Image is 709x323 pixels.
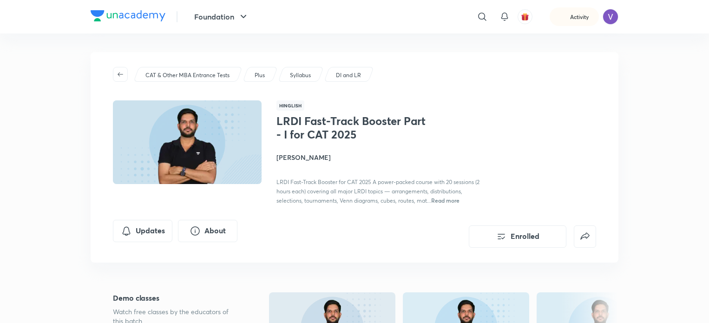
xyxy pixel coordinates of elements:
img: Company Logo [91,10,165,21]
img: activity [559,11,567,22]
button: Foundation [189,7,255,26]
h4: [PERSON_NAME] [276,152,485,162]
img: Thumbnail [112,99,263,185]
img: avatar [521,13,529,21]
a: Company Logo [91,10,165,24]
p: Syllabus [290,71,311,79]
p: Plus [255,71,265,79]
span: Read more [431,197,460,204]
p: CAT & Other MBA Entrance Tests [145,71,230,79]
a: Syllabus [289,71,313,79]
span: Hinglish [276,100,304,111]
img: Vatsal Kanodia [603,9,618,25]
a: CAT & Other MBA Entrance Tests [144,71,231,79]
button: Enrolled [469,225,566,248]
span: LRDI Fast-Track Booster for CAT 2025 A power-packed course with 20 sessions (2 hours each) coveri... [276,178,479,204]
p: DI and LR [336,71,361,79]
h5: Demo classes [113,292,239,303]
button: About [178,220,237,242]
button: Updates [113,220,172,242]
a: DI and LR [335,71,363,79]
button: avatar [518,9,532,24]
button: false [574,225,596,248]
h1: LRDI Fast-Track Booster Part - I for CAT 2025 [276,114,428,141]
a: Plus [253,71,267,79]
